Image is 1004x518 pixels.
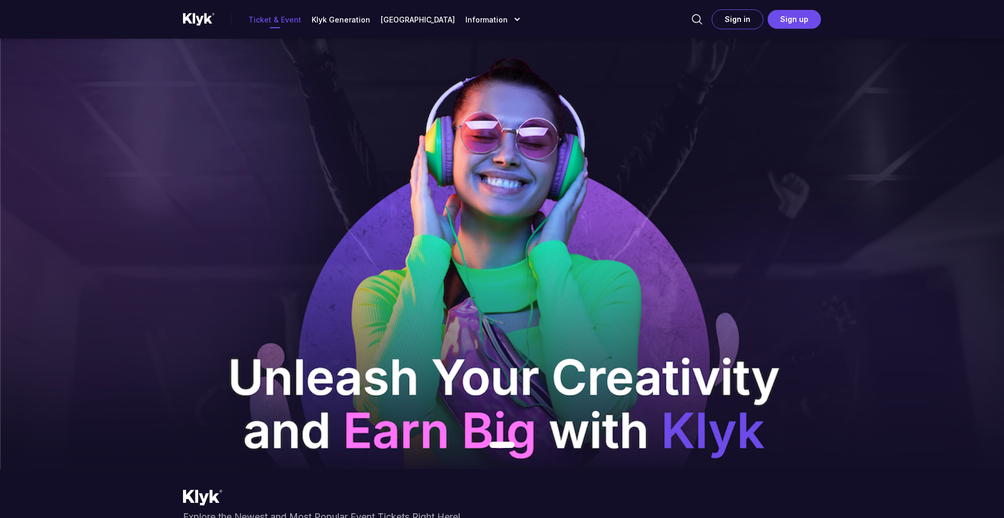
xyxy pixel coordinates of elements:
img: klyk [183,490,821,505]
button: Sign in [712,9,763,29]
p: Information [465,14,508,25]
a: Klyk Generation [312,14,370,25]
button: Information [465,14,522,25]
a: [GEOGRAPHIC_DATA] [381,14,455,25]
button: Sign up [768,10,821,29]
button: alert-icon [687,6,708,32]
img: site-logo [183,12,214,27]
button: Go to slide 1 [489,442,515,448]
a: Ticket & Event [248,14,301,25]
